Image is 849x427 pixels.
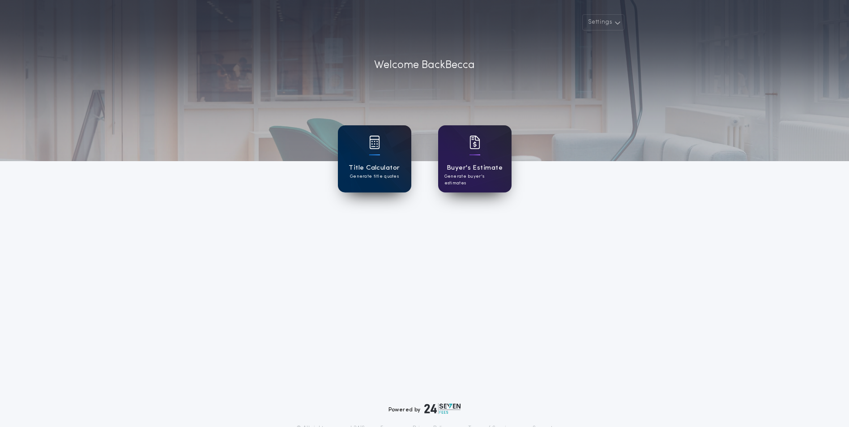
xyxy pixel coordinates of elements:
[424,403,461,414] img: logo
[388,403,461,414] div: Powered by
[438,125,512,192] a: card iconBuyer's EstimateGenerate buyer's estimates
[369,136,380,149] img: card icon
[338,125,411,192] a: card iconTitle CalculatorGenerate title quotes
[447,163,503,173] h1: Buyer's Estimate
[469,136,480,149] img: card icon
[444,173,505,187] p: Generate buyer's estimates
[349,163,400,173] h1: Title Calculator
[350,173,399,180] p: Generate title quotes
[374,57,475,73] p: Welcome Back Becca
[582,14,624,30] button: Settings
